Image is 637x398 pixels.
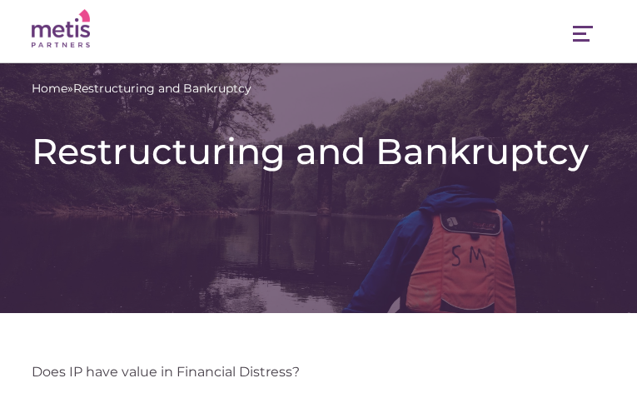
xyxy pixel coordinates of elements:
img: Metis Partners [32,9,90,48]
h1: Restructuring and Bankruptcy [32,131,605,172]
a: Home [32,80,67,97]
span: Restructuring and Bankruptcy [73,80,251,97]
p: Does IP have value in Financial Distress? [32,363,605,381]
span: » [32,80,251,97]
